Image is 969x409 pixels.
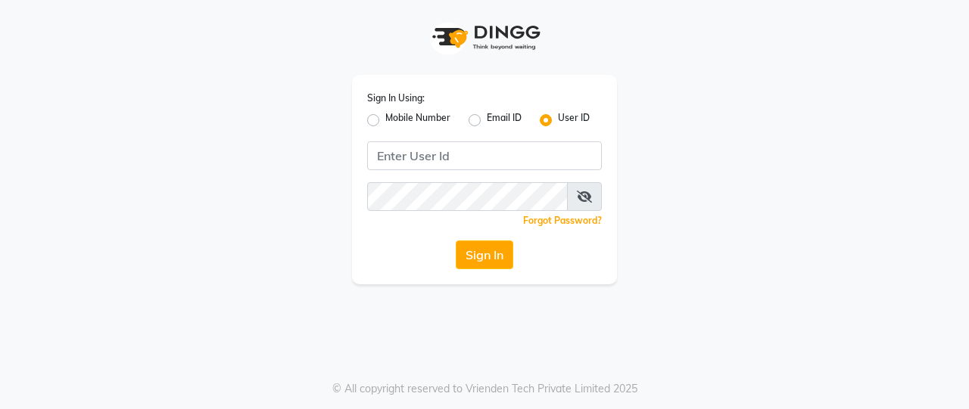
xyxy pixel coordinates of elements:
a: Forgot Password? [523,215,602,226]
button: Sign In [456,240,513,269]
input: Username [367,182,568,211]
label: Email ID [487,111,522,129]
label: Mobile Number [385,111,450,129]
img: logo1.svg [424,15,545,60]
input: Username [367,141,602,170]
label: Sign In Using: [367,91,425,105]
label: User ID [558,111,590,129]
